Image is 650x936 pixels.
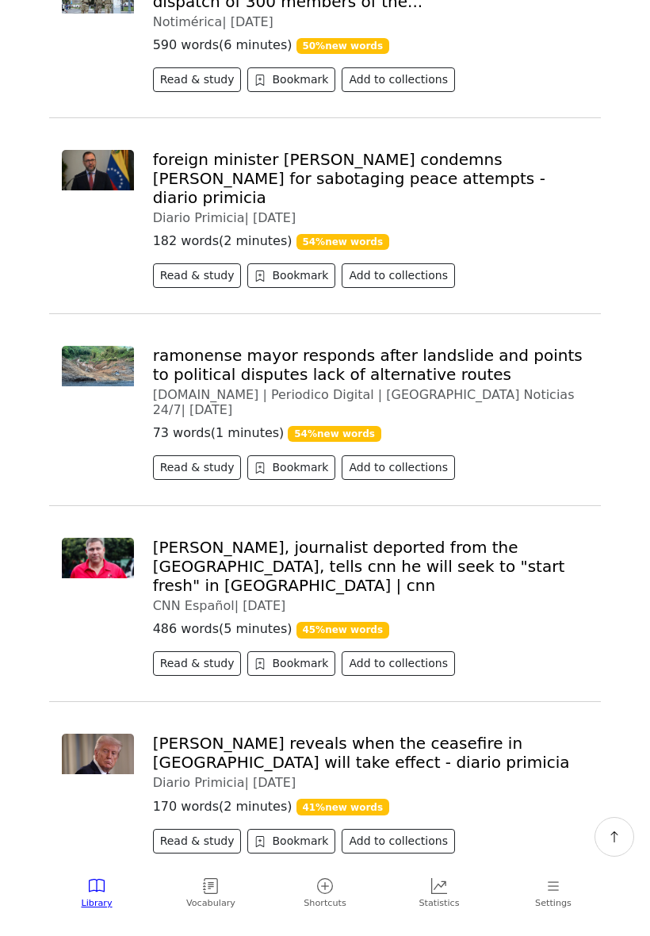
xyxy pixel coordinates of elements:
[288,426,380,442] span: 54 % new words
[186,897,235,911] span: Vocabulary
[153,67,242,92] button: Read & study
[153,270,248,286] a: Read & study
[342,67,455,92] button: Add to collections
[62,538,134,578] img: f2efa79d3edc1bfa84bee1bf58252252be161b20miniw.jpg
[189,402,232,417] span: [DATE]
[153,150,545,207] a: foreign minister [PERSON_NAME] condemns [PERSON_NAME] for sabotaging peace attempts - diario prim...
[382,872,496,917] a: Statistics
[247,829,335,854] button: Bookmark
[153,346,583,384] a: ramonense mayor responds after landslide and points to political disputes lack of alternative routes
[153,210,588,225] div: Diario Primicia |
[153,797,588,816] p: 170 words ( 2 minutes )
[153,387,588,417] div: [DOMAIN_NAME] | Periodico Digital | [GEOGRAPHIC_DATA] Noticias 24/7 |
[153,775,588,790] div: Diario Primicia |
[247,263,335,288] button: Bookmark
[153,538,565,595] a: [PERSON_NAME], journalist deported from the [GEOGRAPHIC_DATA], tells cnn he will seek to "start f...
[154,872,268,917] a: Vocabulary
[153,598,588,613] div: CNN Español |
[153,829,242,854] button: Read & study
[62,734,134,774] img: 68e1851fe9ff7132214d270a.jpeg
[253,775,296,790] span: [DATE]
[40,872,154,917] a: Library
[342,829,455,854] button: Add to collections
[153,651,242,676] button: Read & study
[296,799,389,815] span: 41 % new words
[342,651,455,676] button: Add to collections
[296,622,389,638] span: 45 % new words
[247,67,335,92] button: Bookmark
[62,150,134,190] img: gil.png
[153,455,242,480] button: Read & study
[153,232,588,251] p: 182 words ( 2 minutes )
[247,651,335,676] button: Bookmark
[62,346,134,386] img: Cierre-Cambronero.jpeg
[231,14,273,29] span: [DATE]
[153,14,588,29] div: Notimérica |
[153,462,248,478] a: Read & study
[342,455,455,480] button: Add to collections
[153,734,570,772] a: [PERSON_NAME] reveals when the ceasefire in [GEOGRAPHIC_DATA] will take effect - diario primicia
[153,36,588,55] p: 590 words ( 6 minutes )
[243,598,285,613] span: [DATE]
[81,897,112,911] span: Library
[296,38,389,54] span: 50 % new words
[153,75,248,90] a: Read & study
[419,897,459,911] span: Statistics
[153,658,248,673] a: Read & study
[304,897,346,911] span: Shortcuts
[153,424,588,443] p: 73 words ( 1 minutes )
[535,897,572,911] span: Settings
[153,836,248,851] a: Read & study
[247,455,335,480] button: Bookmark
[297,872,352,917] a: Shortcuts
[296,234,389,250] span: 54 % new words
[153,263,242,288] button: Read & study
[253,210,296,225] span: [DATE]
[153,620,588,639] p: 486 words ( 5 minutes )
[342,263,455,288] button: Add to collections
[496,872,610,917] a: Settings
